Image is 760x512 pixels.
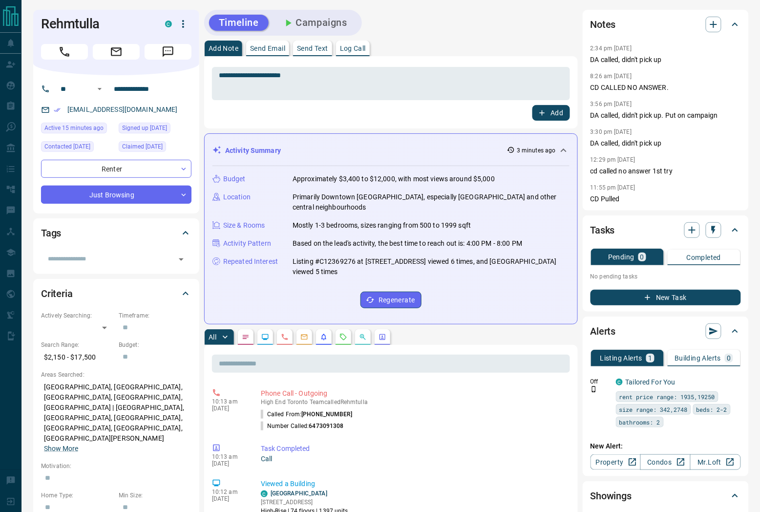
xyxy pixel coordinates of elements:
a: Condos [640,454,691,470]
p: Completed [687,254,721,261]
div: Activity Summary3 minutes ago [212,142,570,160]
p: Location [223,192,251,202]
a: [EMAIL_ADDRESS][DOMAIN_NAME] [67,106,178,113]
p: Phone Call - Outgoing [261,388,566,399]
button: Show More [44,444,78,454]
p: [GEOGRAPHIC_DATA], [GEOGRAPHIC_DATA], [GEOGRAPHIC_DATA], [GEOGRAPHIC_DATA], [GEOGRAPHIC_DATA] | [... [41,379,191,457]
span: bathrooms: 2 [619,417,660,427]
p: [DATE] [212,460,246,467]
div: Fri Sep 12 2025 [41,141,114,155]
span: rent price range: 1935,19250 [619,392,715,402]
span: Email [93,44,140,60]
div: condos.ca [261,491,268,497]
div: Criteria [41,282,191,305]
p: All [209,334,216,341]
p: Mostly 1-3 bedrooms, sizes ranging from 500 to 1999 sqft [293,220,471,231]
p: 3:30 pm [DATE] [591,128,632,135]
div: Sun Nov 13 2022 [119,123,191,136]
h2: Showings [591,488,632,504]
p: 2:34 pm [DATE] [591,45,632,52]
p: 3:56 pm [DATE] [591,101,632,107]
p: Building Alerts [675,355,721,362]
p: Budget [223,174,246,184]
svg: Agent Actions [379,333,386,341]
p: Log Call [340,45,366,52]
span: [PHONE_NUMBER] [301,411,352,418]
h2: Alerts [591,323,616,339]
p: Send Email [250,45,285,52]
p: 10:12 am [212,489,246,495]
span: Claimed [DATE] [122,142,163,151]
svg: Opportunities [359,333,367,341]
p: DA called, didn't pick up [591,55,741,65]
button: Open [94,83,106,95]
p: cd called no answer 1st try [591,166,741,176]
svg: Email Verified [54,107,61,113]
p: Pending [608,254,634,260]
div: condos.ca [616,379,623,385]
span: size range: 342,2748 [619,405,688,414]
p: Called From: [261,410,352,419]
p: Activity Pattern [223,238,271,249]
h2: Tags [41,225,61,241]
h1: Rehmtulla [41,16,150,32]
p: 1 [648,355,652,362]
p: Off [591,377,610,386]
p: Primarily Downtown [GEOGRAPHIC_DATA], especially [GEOGRAPHIC_DATA] and other central neighbourhoods [293,192,570,213]
span: beds: 2-2 [697,405,727,414]
h2: Tasks [591,222,615,238]
p: Activity Summary [225,146,281,156]
p: Search Range: [41,341,114,349]
p: Call [261,454,566,464]
p: 11:55 pm [DATE] [591,184,635,191]
p: 0 [727,355,731,362]
div: Showings [591,484,741,508]
h2: Criteria [41,286,73,301]
span: 6473091308 [309,423,344,429]
p: Add Note [209,45,238,52]
button: Add [532,105,570,121]
p: [STREET_ADDRESS] [261,498,348,507]
div: Tasks [591,218,741,242]
p: Listing #C12369276 at [STREET_ADDRESS] viewed 6 times, and [GEOGRAPHIC_DATA] viewed 5 times [293,256,570,277]
div: Fri Aug 22 2025 [119,141,191,155]
p: Budget: [119,341,191,349]
a: Mr.Loft [690,454,740,470]
p: 8:26 am [DATE] [591,73,632,80]
p: Actively Searching: [41,311,114,320]
span: Active 15 minutes ago [44,123,104,133]
button: Regenerate [360,292,422,308]
p: CD CALLED NO ANSWER. [591,83,741,93]
a: [GEOGRAPHIC_DATA] [271,490,327,497]
p: Approximately $3,400 to $12,000, with most views around $5,000 [293,174,495,184]
p: Send Text [297,45,328,52]
p: Timeframe: [119,311,191,320]
button: Timeline [209,15,269,31]
svg: Lead Browsing Activity [261,333,269,341]
div: Just Browsing [41,186,191,204]
p: Number Called: [261,422,344,430]
a: Tailored For You [626,378,676,386]
p: DA called, didn't pick up [591,138,741,149]
p: 10:13 am [212,398,246,405]
svg: Requests [339,333,347,341]
svg: Push Notification Only [591,386,597,393]
p: 12:29 pm [DATE] [591,156,635,163]
p: Based on the lead's activity, the best time to reach out is: 4:00 PM - 8:00 PM [293,238,522,249]
p: [DATE] [212,495,246,502]
svg: Emails [300,333,308,341]
p: 10:13 am [212,453,246,460]
div: Alerts [591,320,741,343]
div: Notes [591,13,741,36]
p: Min Size: [119,491,191,500]
p: $2,150 - $17,500 [41,349,114,365]
p: Areas Searched: [41,370,191,379]
span: Call [41,44,88,60]
div: Tags [41,221,191,245]
p: High End Toronto Team called Rehmtulla [261,399,566,405]
button: Open [174,253,188,266]
span: Signed up [DATE] [122,123,167,133]
svg: Calls [281,333,289,341]
svg: Notes [242,333,250,341]
div: condos.ca [165,21,172,27]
